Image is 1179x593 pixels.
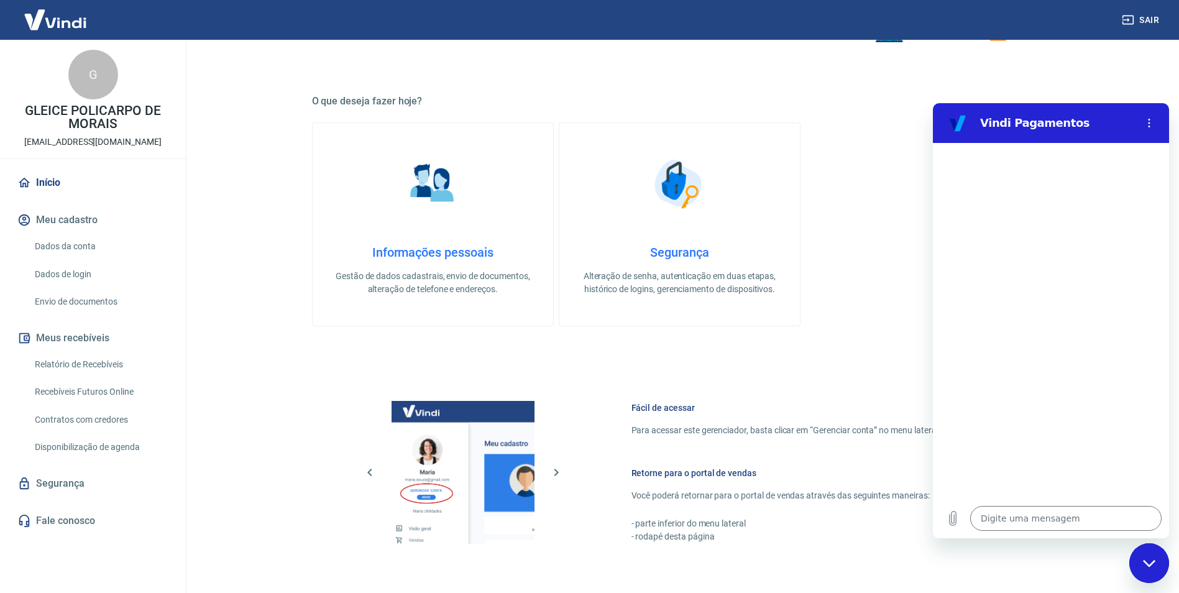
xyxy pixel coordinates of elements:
a: Início [15,169,171,196]
a: Dados de login [30,262,171,287]
p: Alteração de senha, autenticação em duas etapas, histórico de logins, gerenciamento de dispositivos. [579,270,780,296]
button: Sair [1119,9,1164,32]
iframe: Botão para abrir a janela de mensagens, conversa em andamento [1129,543,1169,583]
p: [EMAIL_ADDRESS][DOMAIN_NAME] [24,136,162,149]
a: Contratos com credores [30,407,171,433]
a: Fale conosco [15,507,171,535]
a: Segurança [15,470,171,497]
a: Envio de documentos [30,289,171,315]
h4: Informações pessoais [333,245,533,260]
p: Você poderá retornar para o portal de vendas através das seguintes maneiras: [631,489,1018,502]
h6: Retorne para o portal de vendas [631,467,1018,479]
h4: Segurança [579,245,780,260]
a: SegurançaSegurançaAlteração de senha, autenticação em duas etapas, histórico de logins, gerenciam... [559,122,801,326]
p: - parte inferior do menu lateral [631,517,1018,530]
a: Dados da conta [30,234,171,259]
a: Relatório de Recebíveis [30,352,171,377]
img: Segurança [648,153,710,215]
h5: O que deseja fazer hoje? [312,95,1048,108]
p: Gestão de dados cadastrais, envio de documentos, alteração de telefone e endereços. [333,270,533,296]
a: Disponibilização de agenda [30,434,171,460]
h6: Fácil de acessar [631,402,1018,414]
button: Meus recebíveis [15,324,171,352]
p: - rodapé desta página [631,530,1018,543]
p: GLEICE POLICARPO DE MORAIS [10,104,176,131]
img: Vindi [15,1,96,39]
p: Para acessar este gerenciador, basta clicar em “Gerenciar conta” no menu lateral do portal de ven... [631,424,1018,437]
a: Informações pessoaisInformações pessoaisGestão de dados cadastrais, envio de documentos, alteraçã... [312,122,554,326]
iframe: Janela de mensagens [933,103,1169,538]
img: Imagem da dashboard mostrando o botão de gerenciar conta na sidebar no lado esquerdo [392,401,534,544]
button: Meu cadastro [15,206,171,234]
img: Informações pessoais [401,153,464,215]
div: G [68,50,118,99]
a: Recebíveis Futuros Online [30,379,171,405]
